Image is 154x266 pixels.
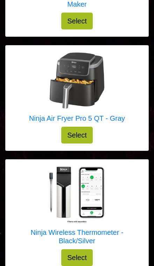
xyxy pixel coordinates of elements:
a: Ninja Air Fryer Pro 5 QT - Gray Ninja Air Fryer Pro 5 QT - Gray [29,52,125,127]
h5: Ninja Air Fryer Pro 5 QT - Gray [29,114,125,122]
img: Ninja Air Fryer Pro 5 QT - Gray [49,52,105,108]
img: Ninja Wireless Thermometer - Black/Silver [49,167,105,223]
button: Select [61,13,93,29]
button: Select [61,127,93,143]
button: Select [61,249,93,266]
a: Ninja Wireless Thermometer - Black/Silver Ninja Wireless Thermometer - Black/Silver [13,167,141,249]
h5: Ninja Wireless Thermometer - Black/Silver [13,228,141,245]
